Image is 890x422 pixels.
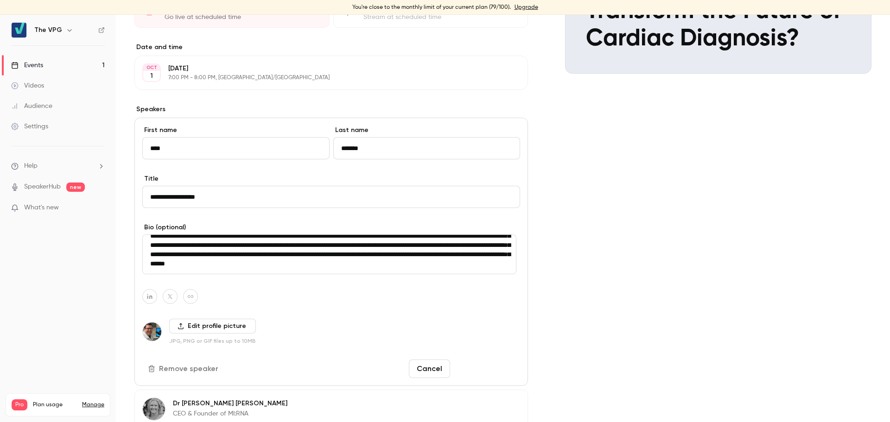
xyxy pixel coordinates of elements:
[11,81,44,90] div: Videos
[168,64,479,73] p: [DATE]
[150,71,153,81] p: 1
[11,122,48,131] div: Settings
[24,161,38,171] span: Help
[24,182,61,192] a: SpeakerHub
[142,174,520,183] label: Title
[143,64,160,71] div: OCT
[409,359,450,378] button: Cancel
[134,105,528,114] label: Speakers
[165,13,318,22] div: Go live at scheduled time
[33,401,76,409] span: Plan usage
[333,126,521,135] label: Last name
[168,74,479,82] p: 7:00 PM - 8:00 PM, [GEOGRAPHIC_DATA]/[GEOGRAPHIC_DATA]
[24,203,59,213] span: What's new
[11,61,43,70] div: Events
[169,337,256,345] p: JPG, PNG or GIF files up to 10MB
[173,409,468,418] p: CEO & Founder of MI:RNA
[82,401,104,409] a: Manage
[34,25,62,35] h6: The VPG
[11,101,52,111] div: Audience
[169,319,256,334] label: Edit profile picture
[143,398,165,420] img: Dr Eve Hanks
[12,23,26,38] img: The VPG
[515,4,538,11] a: Upgrade
[143,322,161,341] img: Matt Garland
[134,43,528,52] label: Date and time
[454,359,520,378] button: Save changes
[11,161,105,171] li: help-dropdown-opener
[142,223,520,232] label: Bio (optional)
[363,13,517,22] div: Stream at scheduled time
[142,359,226,378] button: Remove speaker
[66,183,85,192] span: new
[173,399,468,408] p: Dr [PERSON_NAME] [PERSON_NAME]
[12,399,27,410] span: Pro
[142,126,330,135] label: First name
